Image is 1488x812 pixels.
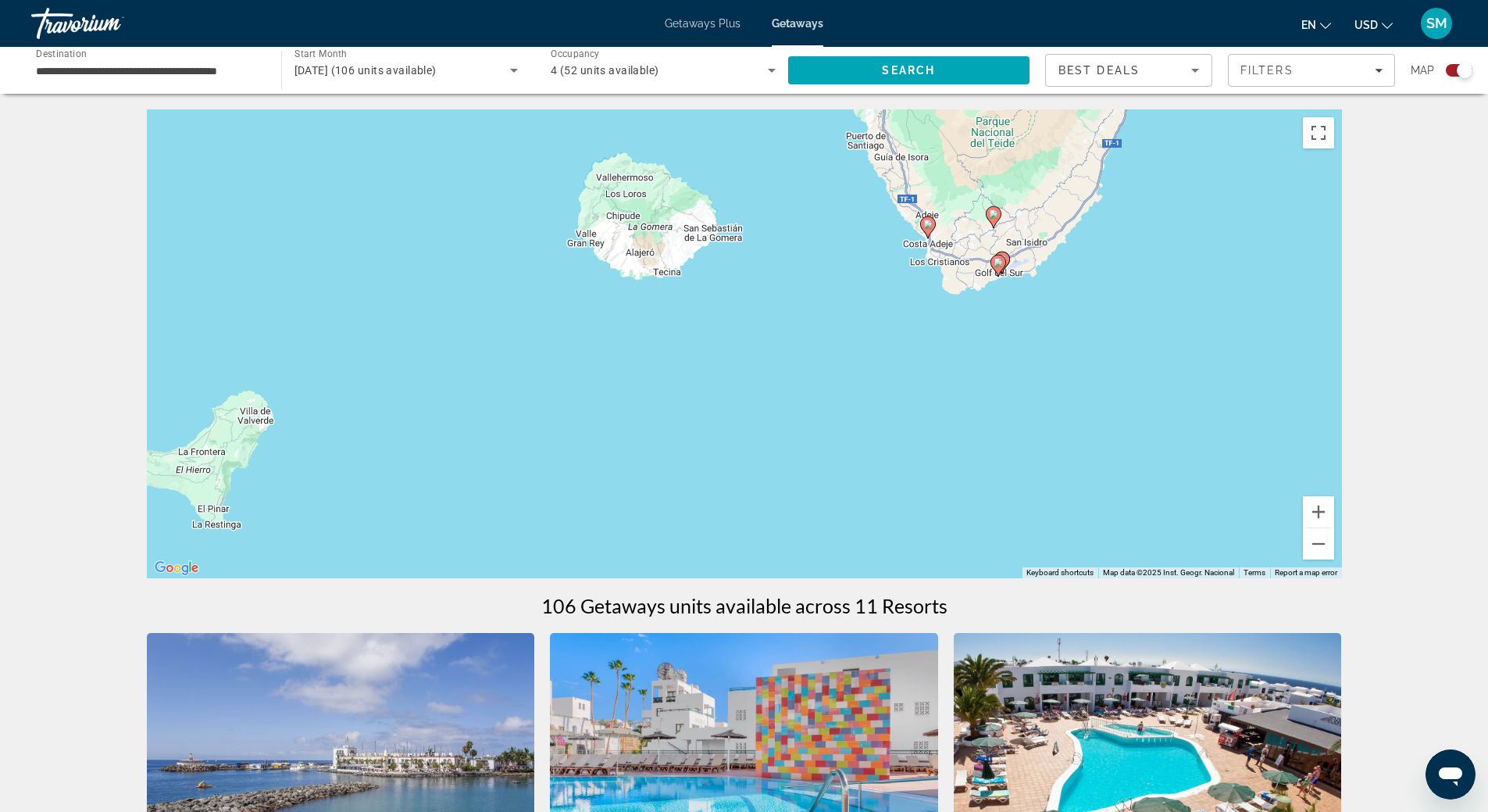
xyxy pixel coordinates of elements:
span: Map [1411,59,1434,81]
button: Search [788,56,1030,84]
button: Zoom in [1303,496,1334,528]
span: Filters [1240,64,1294,77]
button: Zoom out [1303,528,1334,560]
span: en [1301,19,1316,31]
button: Change language [1301,13,1331,36]
span: Start Month [294,48,347,59]
mat-select: Sort by [1058,61,1199,80]
span: Search [882,64,935,77]
button: Keyboard shortcuts [1026,567,1094,578]
span: USD [1354,19,1378,31]
a: Terms (opens in new tab) [1244,568,1265,577]
button: Toggle fullscreen view [1303,117,1334,148]
span: Map data ©2025 Inst. Geogr. Nacional [1103,568,1234,577]
input: Select destination [36,62,261,80]
span: SM [1426,16,1447,31]
span: Best Deals [1058,64,1140,77]
a: Getaways Plus [665,17,740,30]
h1: 106 Getaways units available across 11 Resorts [541,594,947,617]
button: Filters [1228,54,1395,87]
span: 4 (52 units available) [551,64,659,77]
button: User Menu [1416,7,1457,40]
iframe: Button to launch messaging window [1426,749,1476,799]
button: Change currency [1354,13,1393,36]
a: Getaways [772,17,823,30]
a: Report a map error [1275,568,1337,577]
a: Open this area in Google Maps (opens a new window) [151,558,202,578]
span: Occupancy [551,48,600,59]
span: Destination [36,48,87,59]
span: [DATE] (106 units available) [294,64,437,77]
a: Travorium [31,3,187,44]
img: Google [151,558,202,578]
